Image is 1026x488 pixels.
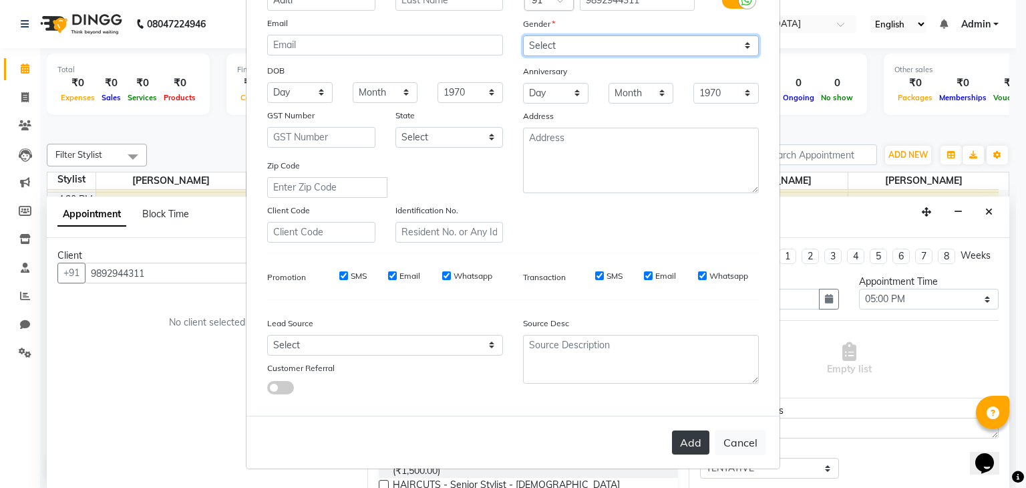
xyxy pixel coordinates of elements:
[267,35,503,55] input: Email
[523,66,567,78] label: Anniversary
[395,222,504,243] input: Resident No. or Any Id
[672,431,709,455] button: Add
[267,362,335,374] label: Customer Referral
[395,110,415,122] label: State
[523,271,566,283] label: Transaction
[267,271,306,283] label: Promotion
[267,65,285,77] label: DOB
[715,430,766,455] button: Cancel
[267,222,375,243] input: Client Code
[523,318,569,330] label: Source Desc
[655,270,676,282] label: Email
[351,270,367,282] label: SMS
[607,270,623,282] label: SMS
[399,270,420,282] label: Email
[709,270,748,282] label: Whatsapp
[395,205,458,217] label: Identification No.
[267,17,288,29] label: Email
[267,205,310,217] label: Client Code
[267,110,315,122] label: GST Number
[523,110,554,122] label: Address
[267,160,300,172] label: Zip Code
[523,18,555,30] label: Gender
[267,177,387,198] input: Enter Zip Code
[454,270,492,282] label: Whatsapp
[267,127,375,148] input: GST Number
[267,318,313,330] label: Lead Source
